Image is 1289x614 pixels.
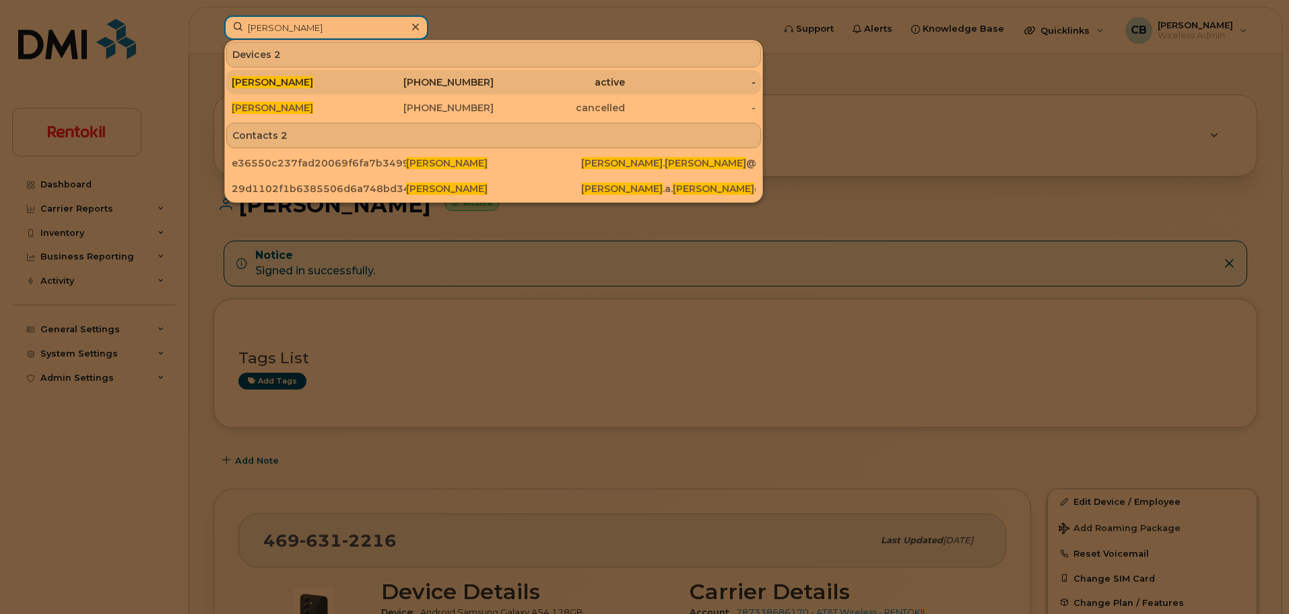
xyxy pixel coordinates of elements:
a: 29d1102f1b6385506d6a748bd34bcb73[PERSON_NAME][PERSON_NAME].a.[PERSON_NAME]@[DOMAIN_NAME] [226,177,761,201]
div: e36550c237fad20069f6fa7b34990e72 [232,156,406,170]
a: e36550c237fad20069f6fa7b34990e72[PERSON_NAME][PERSON_NAME].[PERSON_NAME]@[DOMAIN_NAME] [226,151,761,175]
span: [PERSON_NAME] [232,102,313,114]
div: Devices [226,42,761,67]
div: active [494,75,625,89]
span: [PERSON_NAME] [406,183,488,195]
div: - [625,75,756,89]
span: [PERSON_NAME] [581,183,663,195]
a: [PERSON_NAME][PHONE_NUMBER]active- [226,70,761,94]
a: [PERSON_NAME][PHONE_NUMBER]cancelled- [226,96,761,120]
div: cancelled [494,101,625,115]
div: 29d1102f1b6385506d6a748bd34bcb73 [232,182,406,195]
span: [PERSON_NAME] [232,76,313,88]
div: . @[DOMAIN_NAME] [581,156,756,170]
div: [PHONE_NUMBER] [363,101,494,115]
div: [PHONE_NUMBER] [363,75,494,89]
div: - [625,101,756,115]
span: [PERSON_NAME] [406,157,488,169]
span: 2 [274,48,281,61]
div: .a. @[DOMAIN_NAME] [581,182,756,195]
span: [PERSON_NAME] [673,183,754,195]
span: 2 [281,129,288,142]
div: Contacts [226,123,761,148]
iframe: Messenger Launcher [1230,555,1279,604]
span: [PERSON_NAME] [581,157,663,169]
span: [PERSON_NAME] [665,157,746,169]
